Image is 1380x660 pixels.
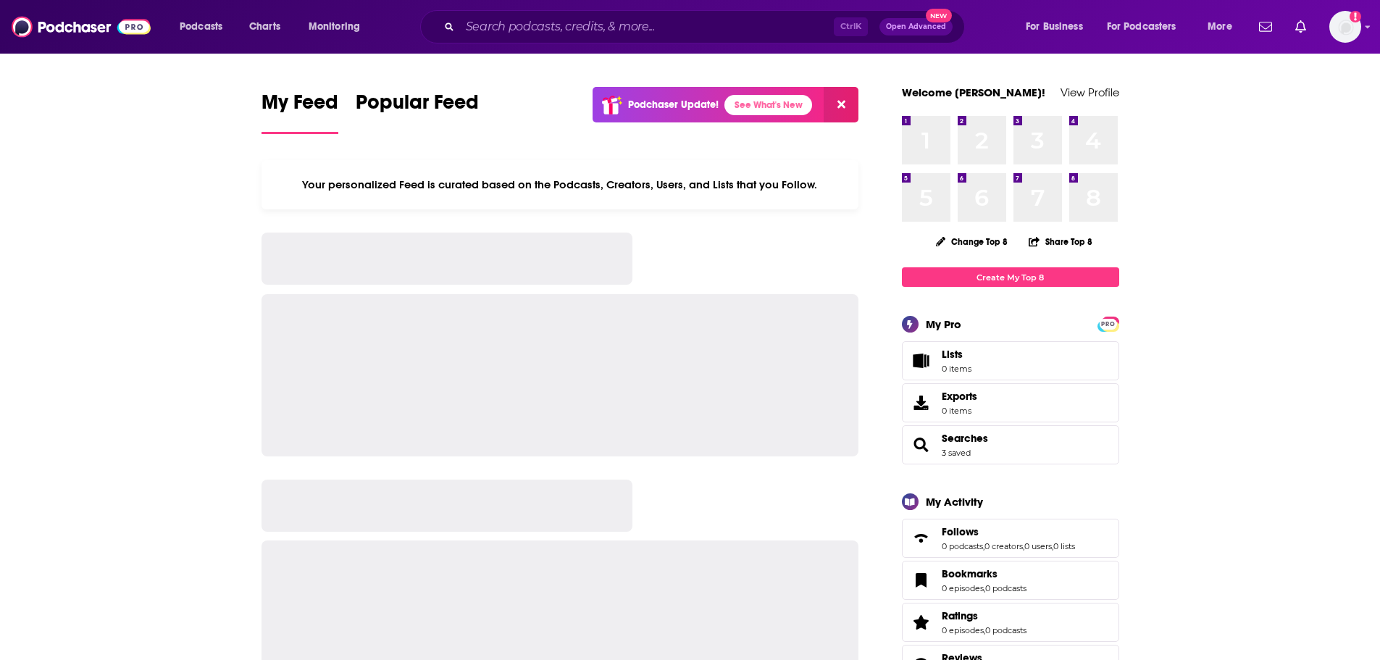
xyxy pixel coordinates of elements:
[834,17,868,36] span: Ctrl K
[1253,14,1278,39] a: Show notifications dropdown
[902,561,1119,600] span: Bookmarks
[942,541,983,551] a: 0 podcasts
[985,583,1026,593] a: 0 podcasts
[1024,541,1052,551] a: 0 users
[926,9,952,22] span: New
[170,15,241,38] button: open menu
[1053,541,1075,551] a: 0 lists
[1107,17,1176,37] span: For Podcasters
[298,15,379,38] button: open menu
[902,85,1045,99] a: Welcome [PERSON_NAME]!
[1016,15,1101,38] button: open menu
[262,160,859,209] div: Your personalized Feed is curated based on the Podcasts, Creators, Users, and Lists that you Follow.
[1329,11,1361,43] span: Logged in as abasu
[942,525,1075,538] a: Follows
[1061,85,1119,99] a: View Profile
[926,317,961,331] div: My Pro
[942,625,984,635] a: 0 episodes
[984,583,985,593] span: ,
[942,406,977,416] span: 0 items
[1329,11,1361,43] img: User Profile
[942,583,984,593] a: 0 episodes
[942,432,988,445] a: Searches
[1026,17,1083,37] span: For Business
[942,364,971,374] span: 0 items
[1100,318,1117,329] a: PRO
[1052,541,1053,551] span: ,
[240,15,289,38] a: Charts
[1208,17,1232,37] span: More
[902,267,1119,287] a: Create My Top 8
[902,519,1119,558] span: Follows
[927,233,1017,251] button: Change Top 8
[985,625,1026,635] a: 0 podcasts
[879,18,953,35] button: Open AdvancedNew
[180,17,222,37] span: Podcasts
[942,567,1026,580] a: Bookmarks
[942,390,977,403] span: Exports
[1100,319,1117,330] span: PRO
[942,348,963,361] span: Lists
[942,525,979,538] span: Follows
[886,23,946,30] span: Open Advanced
[902,341,1119,380] a: Lists
[1329,11,1361,43] button: Show profile menu
[907,393,936,413] span: Exports
[983,541,984,551] span: ,
[724,95,812,115] a: See What's New
[1028,227,1093,256] button: Share Top 8
[434,10,979,43] div: Search podcasts, credits, & more...
[902,425,1119,464] span: Searches
[262,90,338,134] a: My Feed
[262,90,338,123] span: My Feed
[1023,541,1024,551] span: ,
[907,570,936,590] a: Bookmarks
[926,495,983,509] div: My Activity
[907,528,936,548] a: Follows
[942,448,971,458] a: 3 saved
[356,90,479,123] span: Popular Feed
[309,17,360,37] span: Monitoring
[984,541,1023,551] a: 0 creators
[942,609,978,622] span: Ratings
[12,13,151,41] img: Podchaser - Follow, Share and Rate Podcasts
[249,17,280,37] span: Charts
[1350,11,1361,22] svg: Add a profile image
[460,15,834,38] input: Search podcasts, credits, & more...
[942,609,1026,622] a: Ratings
[356,90,479,134] a: Popular Feed
[1289,14,1312,39] a: Show notifications dropdown
[907,351,936,371] span: Lists
[902,603,1119,642] span: Ratings
[942,348,971,361] span: Lists
[984,625,985,635] span: ,
[902,383,1119,422] a: Exports
[907,612,936,632] a: Ratings
[628,99,719,111] p: Podchaser Update!
[942,567,998,580] span: Bookmarks
[1097,15,1197,38] button: open menu
[1197,15,1250,38] button: open menu
[907,435,936,455] a: Searches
